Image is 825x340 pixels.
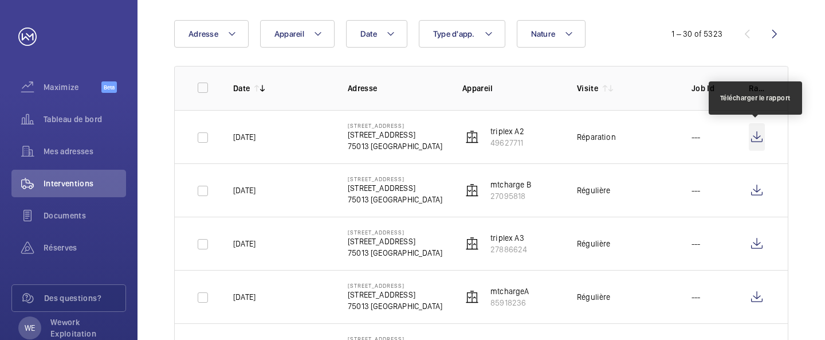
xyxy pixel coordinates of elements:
button: Appareil [260,20,335,48]
p: Wework Exploitation [50,316,119,339]
p: Visite [577,83,598,94]
p: [STREET_ADDRESS] [348,229,442,236]
p: --- [692,185,701,196]
p: [DATE] [233,291,256,303]
div: Régulière [577,185,611,196]
span: Maximize [44,81,101,93]
div: Télécharger le rapport [720,93,791,103]
p: 27095818 [490,190,531,202]
div: Régulière [577,291,611,303]
p: Appareil [462,83,559,94]
span: Réserves [44,242,126,253]
span: Beta [101,81,117,93]
p: triplex A2 [490,126,524,137]
span: Interventions [44,178,126,189]
p: --- [692,291,701,303]
p: mtchargeA [490,286,529,297]
img: elevator.svg [465,130,479,144]
p: [STREET_ADDRESS] [348,182,442,194]
p: 75013 [GEOGRAPHIC_DATA] [348,300,442,312]
p: triplex A3 [490,232,527,244]
p: 85918236 [490,297,529,308]
p: 75013 [GEOGRAPHIC_DATA] [348,247,442,259]
p: --- [692,131,701,143]
span: Nature [531,29,556,38]
span: Appareil [274,29,304,38]
p: 75013 [GEOGRAPHIC_DATA] [348,140,442,152]
span: Tableau de bord [44,114,126,125]
p: [STREET_ADDRESS] [348,175,442,182]
p: 27886624 [490,244,527,255]
span: Date [360,29,377,38]
p: --- [692,238,701,249]
p: mtcharge B [490,179,531,190]
span: Type d'app. [433,29,475,38]
p: WE [25,322,35,334]
span: Adresse [188,29,218,38]
p: [DATE] [233,185,256,196]
span: Des questions? [44,292,125,304]
p: [DATE] [233,131,256,143]
div: Régulière [577,238,611,249]
p: [STREET_ADDRESS] [348,129,442,140]
p: 49627711 [490,137,524,148]
p: [DATE] [233,238,256,249]
p: [STREET_ADDRESS] [348,282,442,289]
p: Date [233,83,250,94]
span: Mes adresses [44,146,126,157]
button: Adresse [174,20,249,48]
img: elevator.svg [465,237,479,251]
div: Réparation [577,131,616,143]
img: elevator.svg [465,183,479,197]
span: Documents [44,210,126,221]
p: Adresse [348,83,444,94]
p: [STREET_ADDRESS] [348,289,442,300]
p: [STREET_ADDRESS] [348,236,442,247]
p: [STREET_ADDRESS] [348,122,442,129]
button: Date [346,20,407,48]
div: 1 – 30 of 5323 [671,28,722,40]
p: Job Id [692,83,730,94]
button: Type d'app. [419,20,505,48]
img: elevator.svg [465,290,479,304]
button: Nature [517,20,586,48]
p: 75013 [GEOGRAPHIC_DATA] [348,194,442,205]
